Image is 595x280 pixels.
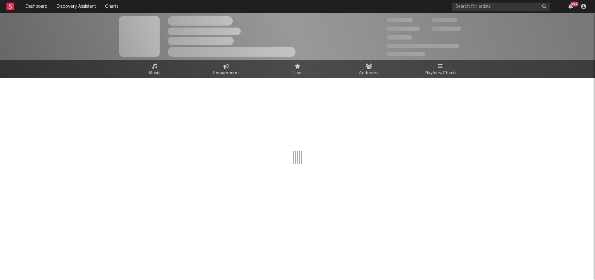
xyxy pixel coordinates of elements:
span: Engagement [213,69,239,77]
span: Playlists/Charts [424,69,456,77]
button: 99+ [568,4,573,9]
span: 1,000,000 [431,27,461,31]
a: Engagement [190,60,262,78]
div: 99 + [570,2,578,6]
a: Playlists/Charts [405,60,476,78]
a: Music [119,60,190,78]
span: 100,000 [387,35,412,40]
span: 100,000 [431,18,457,22]
span: Music [149,69,161,77]
a: Live [262,60,333,78]
span: 300,000 [387,18,413,22]
a: Audience [333,60,405,78]
span: 50,000,000 Monthly Listeners [387,44,459,48]
span: Live [293,69,302,77]
span: Audience [359,69,379,77]
span: Jump Score: 85.0 [387,52,425,56]
input: Search for artists [452,3,550,11]
span: 50,000,000 [387,27,420,31]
